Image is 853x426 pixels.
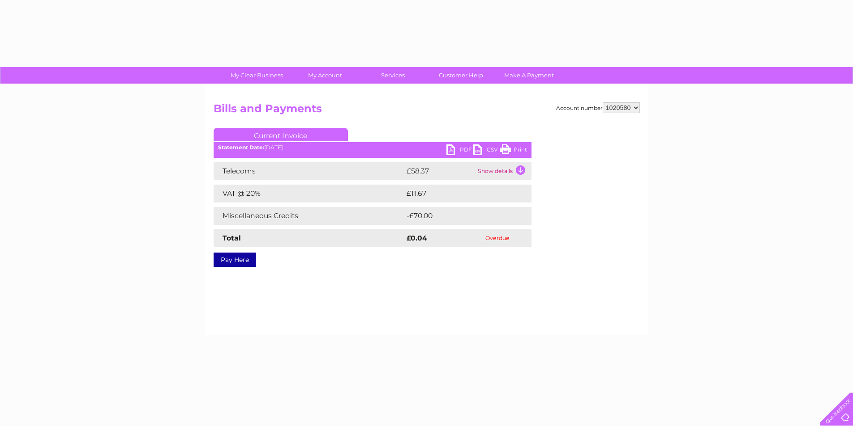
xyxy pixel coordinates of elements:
td: £58.37 [404,162,476,180]
a: My Clear Business [220,67,294,84]
a: Customer Help [424,67,498,84]
a: Services [356,67,430,84]
div: [DATE] [214,144,532,151]
a: Print [500,144,527,157]
b: Statement Date: [218,144,264,151]
a: Pay Here [214,253,256,267]
a: CSV [473,144,500,157]
td: £11.67 [404,185,512,202]
td: Miscellaneous Credits [214,207,404,225]
td: Telecoms [214,162,404,180]
strong: Total [223,234,241,242]
a: PDF [446,144,473,157]
td: -£70.00 [404,207,515,225]
td: VAT @ 20% [214,185,404,202]
td: Overdue [463,229,531,247]
strong: £0.04 [407,234,427,242]
a: Current Invoice [214,128,348,141]
a: Make A Payment [492,67,566,84]
div: Account number [556,102,640,113]
td: Show details [476,162,532,180]
a: My Account [288,67,362,84]
h2: Bills and Payments [214,102,640,119]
